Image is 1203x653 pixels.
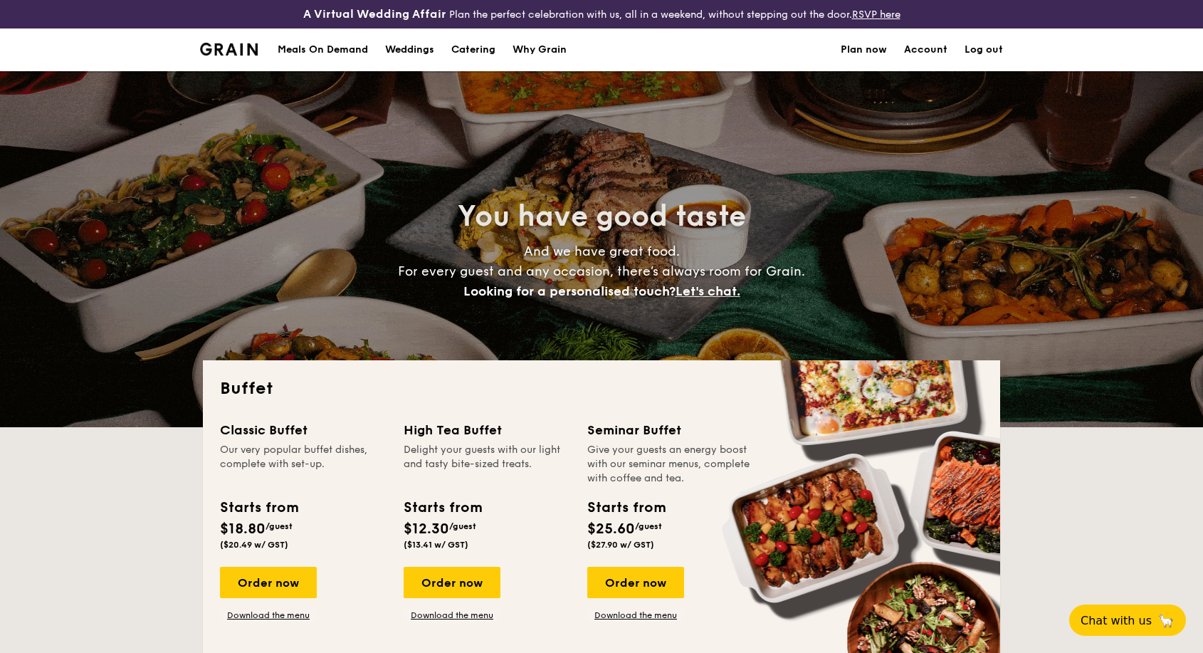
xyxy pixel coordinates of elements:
span: ($20.49 w/ GST) [220,540,288,550]
a: Logotype [200,43,258,56]
button: Chat with us🦙 [1069,605,1186,636]
div: Seminar Buffet [587,420,754,440]
div: High Tea Buffet [404,420,570,440]
a: Plan now [841,28,887,71]
a: Why Grain [504,28,575,71]
div: Order now [404,567,500,598]
span: Let's chat. [676,283,740,299]
div: Order now [587,567,684,598]
div: Classic Buffet [220,420,387,440]
span: ($27.90 w/ GST) [587,540,654,550]
span: $18.80 [220,521,266,538]
a: Download the menu [220,610,317,621]
div: Give your guests an energy boost with our seminar menus, complete with coffee and tea. [587,443,754,486]
a: Log out [965,28,1003,71]
span: /guest [266,521,293,531]
div: Starts from [220,497,298,518]
span: You have good taste [458,199,746,234]
div: Starts from [587,497,665,518]
div: Delight your guests with our light and tasty bite-sized treats. [404,443,570,486]
a: Weddings [377,28,443,71]
span: ($13.41 w/ GST) [404,540,468,550]
a: Catering [443,28,504,71]
a: RSVP here [852,9,900,21]
a: Download the menu [587,610,684,621]
div: Weddings [385,28,434,71]
span: $25.60 [587,521,635,538]
span: /guest [635,521,662,531]
a: Download the menu [404,610,500,621]
div: Meals On Demand [278,28,368,71]
span: /guest [449,521,476,531]
span: And we have great food. For every guest and any occasion, there’s always room for Grain. [398,244,805,299]
h4: A Virtual Wedding Affair [303,6,446,23]
div: Why Grain [513,28,567,71]
span: Chat with us [1081,614,1152,627]
div: Starts from [404,497,481,518]
h2: Buffet [220,377,983,400]
span: $12.30 [404,521,449,538]
div: Plan the perfect celebration with us, all in a weekend, without stepping out the door. [201,6,1003,23]
div: Our very popular buffet dishes, complete with set-up. [220,443,387,486]
div: Order now [220,567,317,598]
span: Looking for a personalised touch? [463,283,676,299]
a: Meals On Demand [269,28,377,71]
span: 🦙 [1157,612,1175,629]
h1: Catering [451,28,495,71]
img: Grain [200,43,258,56]
a: Account [904,28,947,71]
